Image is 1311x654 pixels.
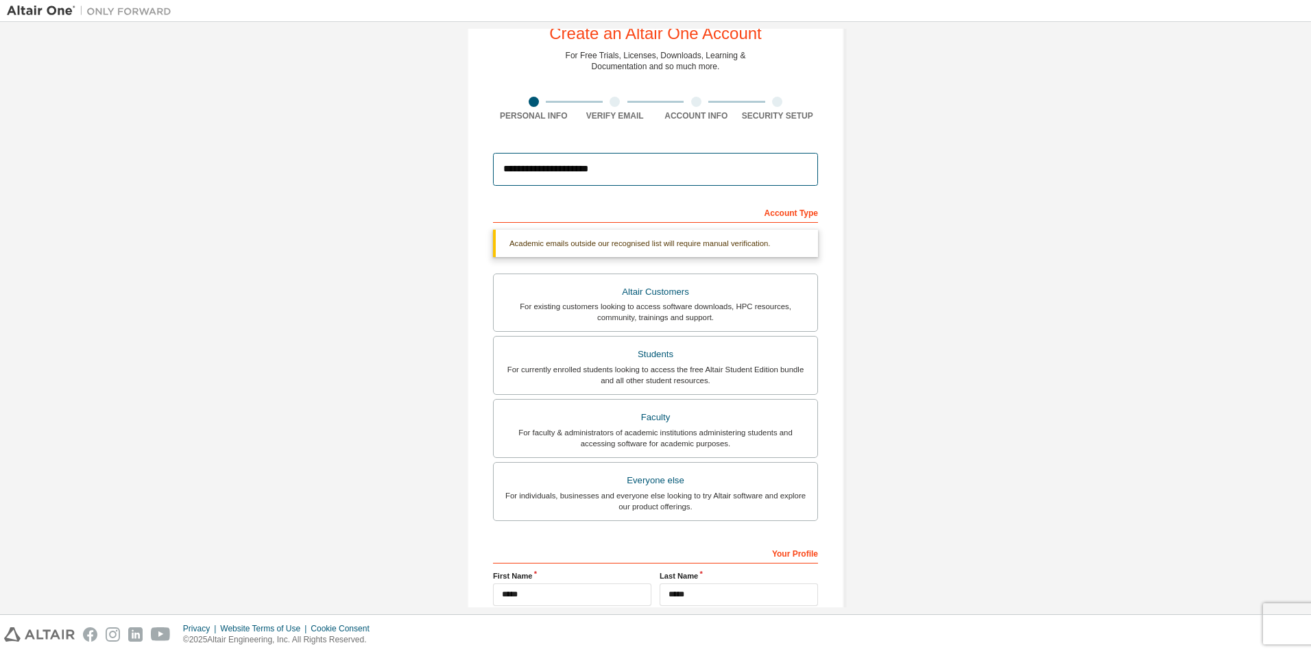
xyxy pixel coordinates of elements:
p: © 2025 Altair Engineering, Inc. All Rights Reserved. [183,634,378,646]
div: Cookie Consent [311,623,377,634]
div: Personal Info [493,110,575,121]
img: Altair One [7,4,178,18]
div: Your Profile [493,542,818,564]
div: Academic emails outside our recognised list will require manual verification. [493,230,818,257]
div: Website Terms of Use [220,623,311,634]
div: Privacy [183,623,220,634]
img: altair_logo.svg [4,627,75,642]
img: facebook.svg [83,627,97,642]
label: Last Name [660,570,818,581]
div: Everyone else [502,471,809,490]
div: Altair Customers [502,282,809,302]
div: Account Type [493,201,818,223]
label: First Name [493,570,651,581]
div: Security Setup [737,110,819,121]
div: Create an Altair One Account [549,25,762,42]
img: instagram.svg [106,627,120,642]
div: Account Info [655,110,737,121]
div: Faculty [502,408,809,427]
div: For currently enrolled students looking to access the free Altair Student Edition bundle and all ... [502,364,809,386]
div: For existing customers looking to access software downloads, HPC resources, community, trainings ... [502,301,809,323]
div: Verify Email [575,110,656,121]
div: Students [502,345,809,364]
img: youtube.svg [151,627,171,642]
div: For individuals, businesses and everyone else looking to try Altair software and explore our prod... [502,490,809,512]
div: For Free Trials, Licenses, Downloads, Learning & Documentation and so much more. [566,50,746,72]
img: linkedin.svg [128,627,143,642]
div: For faculty & administrators of academic institutions administering students and accessing softwa... [502,427,809,449]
